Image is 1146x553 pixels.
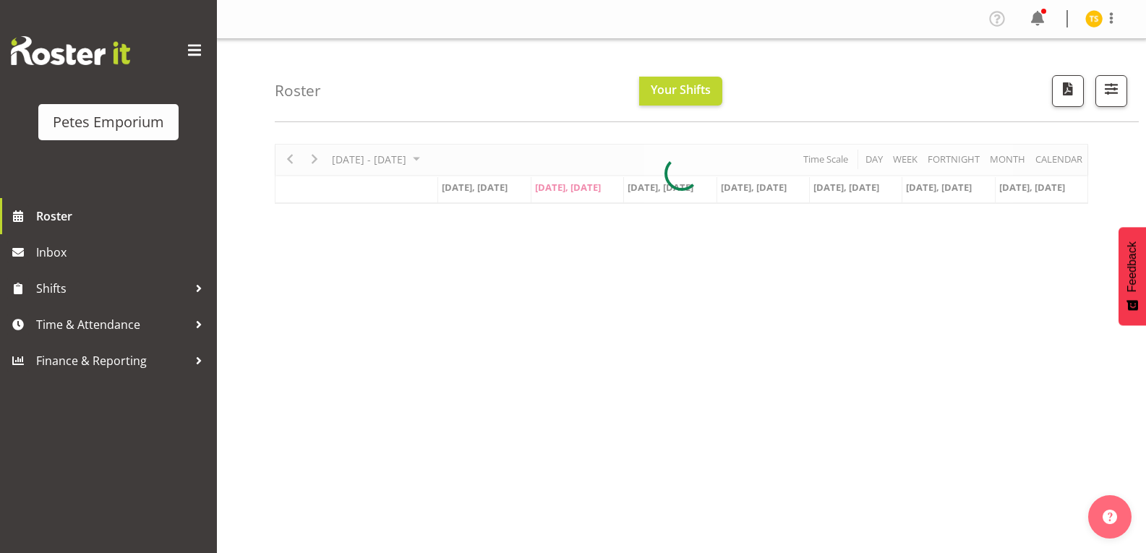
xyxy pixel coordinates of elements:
img: tamara-straker11292.jpg [1085,10,1103,27]
button: Download a PDF of the roster according to the set date range. [1052,75,1084,107]
span: Time & Attendance [36,314,188,335]
span: Your Shifts [651,82,711,98]
img: help-xxl-2.png [1103,510,1117,524]
div: Petes Emporium [53,111,164,133]
button: Your Shifts [639,77,722,106]
button: Filter Shifts [1095,75,1127,107]
h4: Roster [275,82,321,99]
span: Roster [36,205,210,227]
button: Feedback - Show survey [1119,227,1146,325]
span: Inbox [36,241,210,263]
img: Rosterit website logo [11,36,130,65]
span: Shifts [36,278,188,299]
span: Feedback [1126,241,1139,292]
span: Finance & Reporting [36,350,188,372]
